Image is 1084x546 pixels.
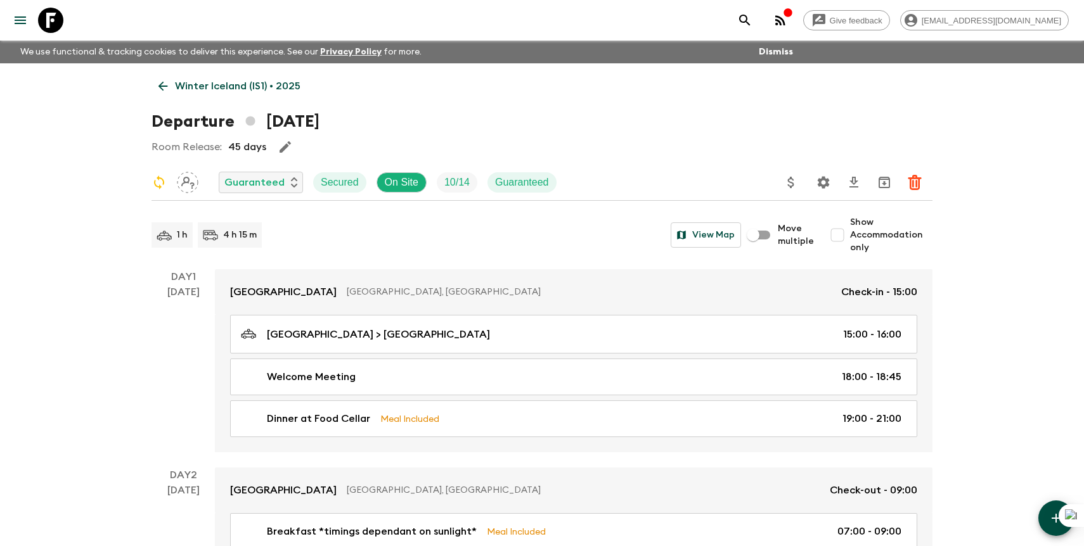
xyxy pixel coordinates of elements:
[267,327,490,342] p: [GEOGRAPHIC_DATA] > [GEOGRAPHIC_DATA]
[850,216,932,254] span: Show Accommodation only
[215,467,932,513] a: [GEOGRAPHIC_DATA][GEOGRAPHIC_DATA], [GEOGRAPHIC_DATA]Check-out - 09:00
[230,315,917,353] a: [GEOGRAPHIC_DATA] > [GEOGRAPHIC_DATA]15:00 - 16:00
[152,269,215,284] p: Day 1
[152,109,319,134] h1: Departure [DATE]
[671,222,741,248] button: View Map
[152,73,307,99] a: Winter Iceland (IS1) • 2025
[8,8,33,33] button: menu
[778,170,804,195] button: Update Price, Early Bird Discount and Costs
[811,170,836,195] button: Settings
[267,524,477,539] p: Breakfast *timings dependant on sunlight*
[915,16,1068,25] span: [EMAIL_ADDRESS][DOMAIN_NAME]
[842,369,901,384] p: 18:00 - 18:45
[313,172,366,193] div: Secured
[321,175,359,190] p: Secured
[380,412,439,426] p: Meal Included
[230,400,917,437] a: Dinner at Food CellarMeal Included19:00 - 21:00
[487,524,546,538] p: Meal Included
[224,175,285,190] p: Guaranteed
[177,175,198,186] span: Assign pack leader
[837,524,901,539] p: 07:00 - 09:00
[230,284,337,300] p: [GEOGRAPHIC_DATA]
[437,172,477,193] div: Trip Fill
[444,175,470,190] p: 10 / 14
[778,222,815,248] span: Move multiple
[377,172,427,193] div: On Site
[495,175,549,190] p: Guaranteed
[900,10,1069,30] div: [EMAIL_ADDRESS][DOMAIN_NAME]
[230,483,337,498] p: [GEOGRAPHIC_DATA]
[756,43,796,61] button: Dismiss
[228,139,266,155] p: 45 days
[223,229,257,241] p: 4 h 15 m
[175,79,300,94] p: Winter Iceland (IS1) • 2025
[167,284,200,452] div: [DATE]
[152,139,222,155] p: Room Release:
[902,170,927,195] button: Delete
[15,41,427,63] p: We use functional & tracking cookies to deliver this experience. See our for more.
[841,170,867,195] button: Download CSV
[872,170,897,195] button: Archive (Completed, Cancelled or Unsynced Departures only)
[823,16,889,25] span: Give feedback
[215,269,932,315] a: [GEOGRAPHIC_DATA][GEOGRAPHIC_DATA], [GEOGRAPHIC_DATA]Check-in - 15:00
[732,8,758,33] button: search adventures
[803,10,890,30] a: Give feedback
[347,286,831,298] p: [GEOGRAPHIC_DATA], [GEOGRAPHIC_DATA]
[152,467,215,483] p: Day 2
[177,229,188,241] p: 1 h
[347,484,820,497] p: [GEOGRAPHIC_DATA], [GEOGRAPHIC_DATA]
[267,369,356,384] p: Welcome Meeting
[320,48,382,56] a: Privacy Policy
[830,483,917,498] p: Check-out - 09:00
[842,411,901,426] p: 19:00 - 21:00
[230,359,917,395] a: Welcome Meeting18:00 - 18:45
[385,175,418,190] p: On Site
[841,284,917,300] p: Check-in - 15:00
[843,327,901,342] p: 15:00 - 16:00
[267,411,370,426] p: Dinner at Food Cellar
[152,175,167,190] svg: Sync Required - Changes detected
